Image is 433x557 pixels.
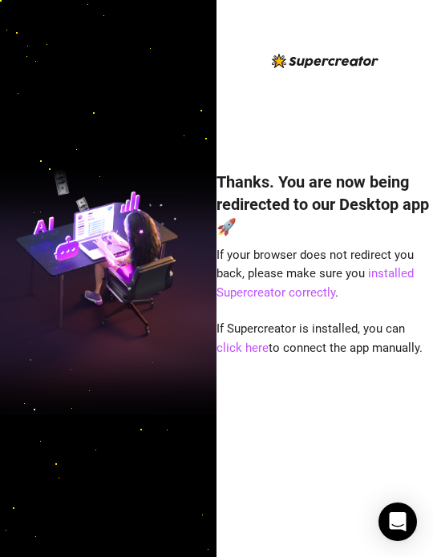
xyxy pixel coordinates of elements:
[216,341,269,355] a: click here
[216,321,423,355] span: If Supercreator is installed, you can to connect the app manually.
[216,171,433,238] h4: Thanks. You are now being redirected to our Desktop app 🚀
[216,266,414,300] a: installed Supercreator correctly
[216,248,414,300] span: If your browser does not redirect you back, please make sure you .
[272,54,378,68] img: logo-BBDzfeDw.svg
[378,503,417,541] div: Open Intercom Messenger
